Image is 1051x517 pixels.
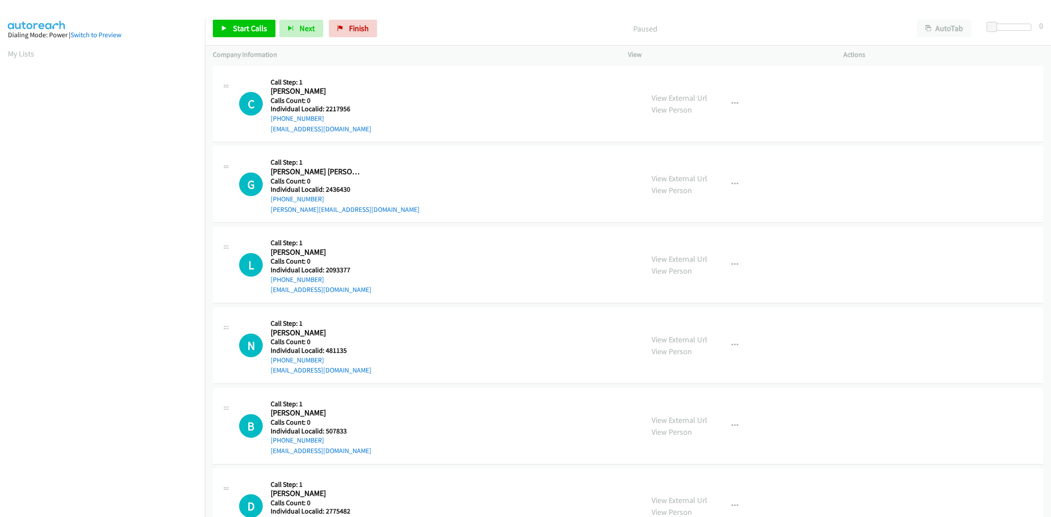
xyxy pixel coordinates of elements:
[652,495,707,505] a: View External Url
[239,414,263,438] div: The call is yet to be attempted
[239,253,263,277] div: The call is yet to be attempted
[271,489,361,499] h2: [PERSON_NAME]
[271,158,420,167] h5: Call Step: 1
[233,23,267,33] span: Start Calls
[349,23,369,33] span: Finish
[239,92,263,116] h1: C
[652,266,692,276] a: View Person
[71,31,121,39] a: Switch to Preview
[239,172,263,196] h1: G
[271,427,371,436] h5: Individual Localid: 507833
[271,125,371,133] a: [EMAIL_ADDRESS][DOMAIN_NAME]
[271,356,324,364] a: [PHONE_NUMBER]
[1039,20,1043,32] div: 0
[8,67,205,483] iframe: Dialpad
[213,49,612,60] p: Company Information
[271,185,420,194] h5: Individual Localid: 2436430
[271,96,371,105] h5: Calls Count: 0
[652,427,692,437] a: View Person
[843,49,1043,60] p: Actions
[239,334,263,357] h1: N
[271,338,371,346] h5: Calls Count: 0
[8,49,34,59] a: My Lists
[628,49,828,60] p: View
[271,418,371,427] h5: Calls Count: 0
[271,507,371,516] h5: Individual Localid: 2775482
[271,285,371,294] a: [EMAIL_ADDRESS][DOMAIN_NAME]
[991,24,1031,31] div: Delay between calls (in seconds)
[271,86,361,96] h2: [PERSON_NAME]
[652,507,692,517] a: View Person
[279,20,323,37] button: Next
[271,239,371,247] h5: Call Step: 1
[271,205,420,214] a: [PERSON_NAME][EMAIL_ADDRESS][DOMAIN_NAME]
[271,195,324,203] a: [PHONE_NUMBER]
[271,346,371,355] h5: Individual Localid: 481135
[271,408,361,418] h2: [PERSON_NAME]
[271,328,361,338] h2: [PERSON_NAME]
[271,319,371,328] h5: Call Step: 1
[239,414,263,438] h1: B
[271,480,371,489] h5: Call Step: 1
[271,78,371,87] h5: Call Step: 1
[271,105,371,113] h5: Individual Localid: 2217956
[917,20,971,37] button: AutoTab
[271,447,371,455] a: [EMAIL_ADDRESS][DOMAIN_NAME]
[271,247,361,257] h2: [PERSON_NAME]
[652,346,692,356] a: View Person
[329,20,377,37] a: Finish
[213,20,275,37] a: Start Calls
[8,30,197,40] div: Dialing Mode: Power |
[271,114,324,123] a: [PHONE_NUMBER]
[389,23,901,35] p: Paused
[652,185,692,195] a: View Person
[652,105,692,115] a: View Person
[271,167,361,177] h2: [PERSON_NAME] [PERSON_NAME]
[239,334,263,357] div: The call is yet to be attempted
[271,275,324,284] a: [PHONE_NUMBER]
[271,366,371,374] a: [EMAIL_ADDRESS][DOMAIN_NAME]
[300,23,315,33] span: Next
[652,415,707,425] a: View External Url
[271,257,371,266] h5: Calls Count: 0
[652,334,707,345] a: View External Url
[652,173,707,183] a: View External Url
[652,93,707,103] a: View External Url
[271,266,371,274] h5: Individual Localid: 2093377
[652,254,707,264] a: View External Url
[271,499,371,507] h5: Calls Count: 0
[239,253,263,277] h1: L
[271,400,371,408] h5: Call Step: 1
[271,436,324,444] a: [PHONE_NUMBER]
[239,172,263,196] div: The call is yet to be attempted
[239,92,263,116] div: The call is yet to be attempted
[271,177,420,186] h5: Calls Count: 0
